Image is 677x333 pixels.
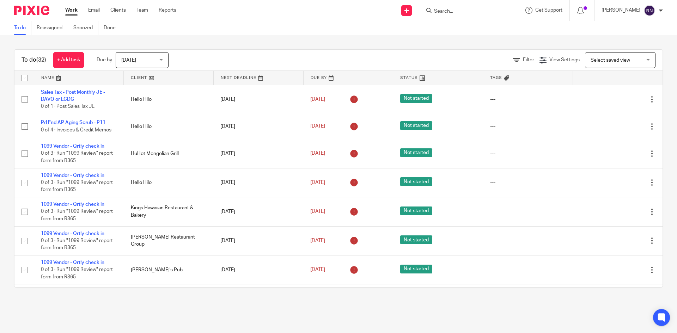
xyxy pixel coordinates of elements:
[400,121,432,130] span: Not started
[523,57,534,62] span: Filter
[490,150,566,157] div: ---
[41,209,113,222] span: 0 of 3 · Run "1099 Review" report form from R365
[41,202,104,207] a: 1099 Vendor - Qrtly check in
[591,58,630,63] span: Select saved view
[124,139,214,168] td: HuHot Mongolian Grill
[37,21,68,35] a: Reassigned
[602,7,640,14] p: [PERSON_NAME]
[124,284,214,309] td: [PERSON_NAME] Restaurant Group
[213,197,303,226] td: [DATE]
[310,209,325,214] span: [DATE]
[159,7,176,14] a: Reports
[644,5,655,16] img: svg%3E
[14,21,31,35] a: To do
[549,57,580,62] span: View Settings
[490,179,566,186] div: ---
[400,235,432,244] span: Not started
[310,180,325,185] span: [DATE]
[41,260,104,265] a: 1099 Vendor - Qrtly check in
[400,265,432,273] span: Not started
[41,128,111,132] span: 0 of 4 · Invoices & Credit Memos
[310,151,325,156] span: [DATE]
[400,148,432,157] span: Not started
[41,180,113,192] span: 0 of 3 · Run "1099 Review" report form from R365
[400,177,432,186] span: Not started
[535,8,562,13] span: Get Support
[14,6,49,15] img: Pixie
[110,7,126,14] a: Clients
[41,151,113,164] span: 0 of 3 · Run "1099 Review" report form from R365
[490,123,566,130] div: ---
[124,255,214,284] td: [PERSON_NAME]'s Pub
[104,21,121,35] a: Done
[124,226,214,255] td: [PERSON_NAME] Restaurant Group
[213,85,303,114] td: [DATE]
[36,57,46,63] span: (32)
[490,266,566,273] div: ---
[213,255,303,284] td: [DATE]
[490,76,502,80] span: Tags
[124,85,214,114] td: Hello Hilo
[88,7,100,14] a: Email
[41,267,113,280] span: 0 of 3 · Run "1099 Review" report form from R365
[41,90,105,102] a: Sales Tax - Post Monthly JE - DAVO or LCDG
[22,56,46,64] h1: To do
[213,139,303,168] td: [DATE]
[73,21,98,35] a: Snoozed
[433,8,497,15] input: Search
[490,237,566,244] div: ---
[124,197,214,226] td: Kings Hawaiian Restaurant & Bakery
[41,144,104,149] a: 1099 Vendor - Qrtly check in
[310,267,325,272] span: [DATE]
[53,52,84,68] a: + Add task
[41,173,104,178] a: 1099 Vendor - Qrtly check in
[490,208,566,215] div: ---
[41,231,104,236] a: 1099 Vendor - Qrtly check in
[310,124,325,129] span: [DATE]
[97,56,112,63] p: Due by
[310,238,325,243] span: [DATE]
[41,120,105,125] a: Pd End AP Aging Scrub - P11
[65,7,78,14] a: Work
[41,104,94,109] span: 0 of 1 · Post Sales Tax JE
[400,94,432,103] span: Not started
[136,7,148,14] a: Team
[213,114,303,139] td: [DATE]
[400,206,432,215] span: Not started
[213,168,303,197] td: [DATE]
[213,226,303,255] td: [DATE]
[124,168,214,197] td: Hello Hilo
[310,97,325,102] span: [DATE]
[124,114,214,139] td: Hello Hilo
[213,284,303,309] td: [DATE]
[41,238,113,251] span: 0 of 3 · Run "1099 Review" report form from R365
[121,58,136,63] span: [DATE]
[490,96,566,103] div: ---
